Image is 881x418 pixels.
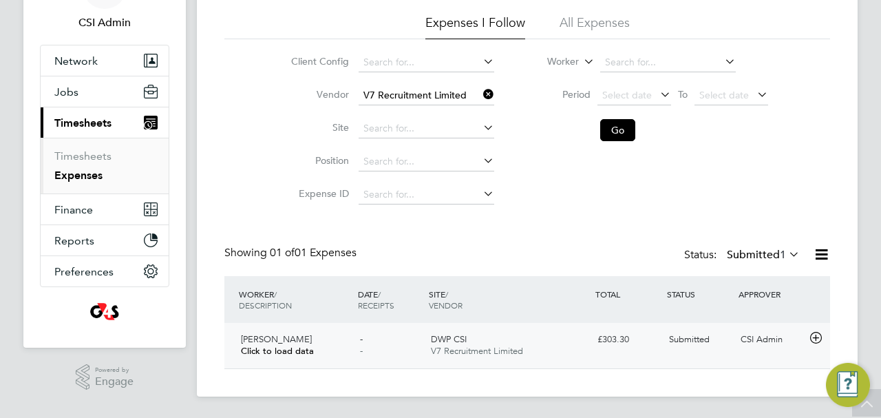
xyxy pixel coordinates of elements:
span: To [674,85,692,103]
span: Submitted [669,333,710,345]
span: Select date [602,89,652,101]
span: 1 [780,248,786,262]
button: Preferences [41,256,169,286]
input: Search for... [359,119,494,138]
span: Finance [54,203,93,216]
div: Showing [224,246,359,260]
span: / [378,289,381,300]
span: Select date [699,89,749,101]
div: APPROVER [735,282,807,306]
div: Timesheets [41,138,169,194]
button: Timesheets [41,107,169,138]
span: RECEIPTS [358,300,394,311]
input: Search for... [600,53,736,72]
span: - [360,345,363,357]
a: Timesheets [54,149,112,163]
li: Expenses I Follow [425,14,525,39]
span: [PERSON_NAME] [241,333,312,345]
li: All Expenses [560,14,630,39]
button: Engage Resource Center [826,363,870,407]
img: g4sssuk-logo-retina.png [87,301,123,323]
label: Expense ID [287,187,349,200]
input: Search for... [359,86,494,105]
button: Finance [41,194,169,224]
div: Status: [684,246,803,265]
button: Reports [41,225,169,255]
label: Site [287,121,349,134]
label: Period [529,88,591,101]
span: Jobs [54,85,78,98]
span: Reports [54,234,94,247]
span: / [445,289,448,300]
span: / [274,289,277,300]
button: Network [41,45,169,76]
button: Go [600,119,635,141]
span: 01 of [270,246,295,260]
button: Jobs [41,76,169,107]
input: Search for... [359,185,494,205]
label: Vendor [287,88,349,101]
span: Network [54,54,98,67]
span: - [360,333,363,345]
div: STATUS [664,282,735,306]
div: TOTAL [592,282,664,306]
div: DATE [354,282,426,317]
span: Preferences [54,265,114,278]
label: Position [287,154,349,167]
span: Engage [95,376,134,388]
input: Search for... [359,152,494,171]
span: DWP CSI [431,333,467,345]
label: Client Config [287,55,349,67]
a: Go to home page [40,301,169,323]
span: CSI Admin [40,14,169,31]
div: SITE [425,282,592,317]
input: Search for... [359,53,494,72]
span: Powered by [95,364,134,376]
div: £303.30 [592,328,664,351]
span: V7 Recruitment Limited [431,345,523,357]
a: Powered byEngage [76,364,134,390]
label: Submitted [727,248,800,262]
label: Worker [517,55,579,69]
a: Expenses [54,169,103,182]
div: WORKER [235,282,354,317]
span: DESCRIPTION [239,300,292,311]
span: Click to load data [241,345,314,357]
span: Timesheets [54,116,112,129]
div: CSI Admin [735,328,807,351]
span: 01 Expenses [270,246,357,260]
span: VENDOR [429,300,463,311]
